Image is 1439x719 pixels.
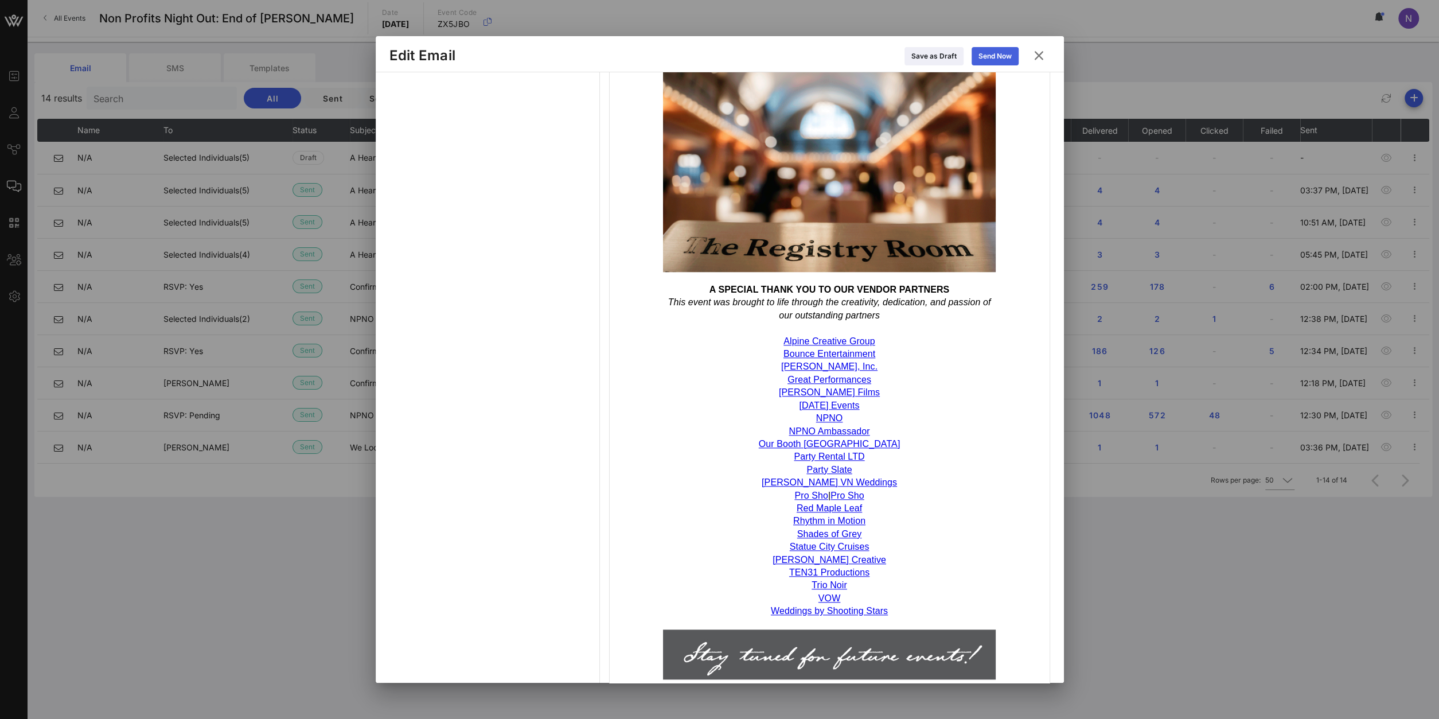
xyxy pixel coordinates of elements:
[812,580,847,590] a: Trio Noir
[771,606,888,616] a: Weddings by Shooting Stars
[668,297,991,320] em: This event was brought to life through the creativity, dedication, and passion of our outstanding...
[793,516,865,526] a: Rhythm in Motion
[978,50,1012,62] div: Send Now
[904,47,964,65] button: Save as Draft
[783,336,875,346] a: Alpine Creative Group
[781,362,878,371] a: [PERSON_NAME], Inc.
[806,465,852,475] a: Party Slate
[389,47,456,64] div: Edit Email
[663,489,996,502] p: |
[790,542,869,551] a: Statue City Cruises
[797,529,862,539] a: Shades of Grey
[911,50,957,62] div: Save as Draft
[799,401,859,410] a: [DATE] Events
[797,503,862,513] a: Red Maple Leaf
[783,349,875,359] a: Bounce Entertainment
[794,452,864,461] a: Party Rental LTD
[762,477,897,487] a: [PERSON_NAME] VN Weddings
[818,593,841,603] a: VOW
[709,285,949,294] strong: A SPECIAL THANK YOU TO OUR VENDOR PARTNERS
[816,413,843,423] a: NPNO
[779,387,880,397] a: [PERSON_NAME] Films
[787,375,871,384] a: Great Performances
[794,491,828,500] a: Pro Sho
[830,491,864,500] a: Pro Sho
[789,426,869,436] a: NPNO Ambassador
[789,568,869,577] a: TEN31 Productions
[972,47,1019,65] button: Send Now
[773,555,886,565] a: [PERSON_NAME] Creative
[759,439,900,449] a: Our Booth [GEOGRAPHIC_DATA]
